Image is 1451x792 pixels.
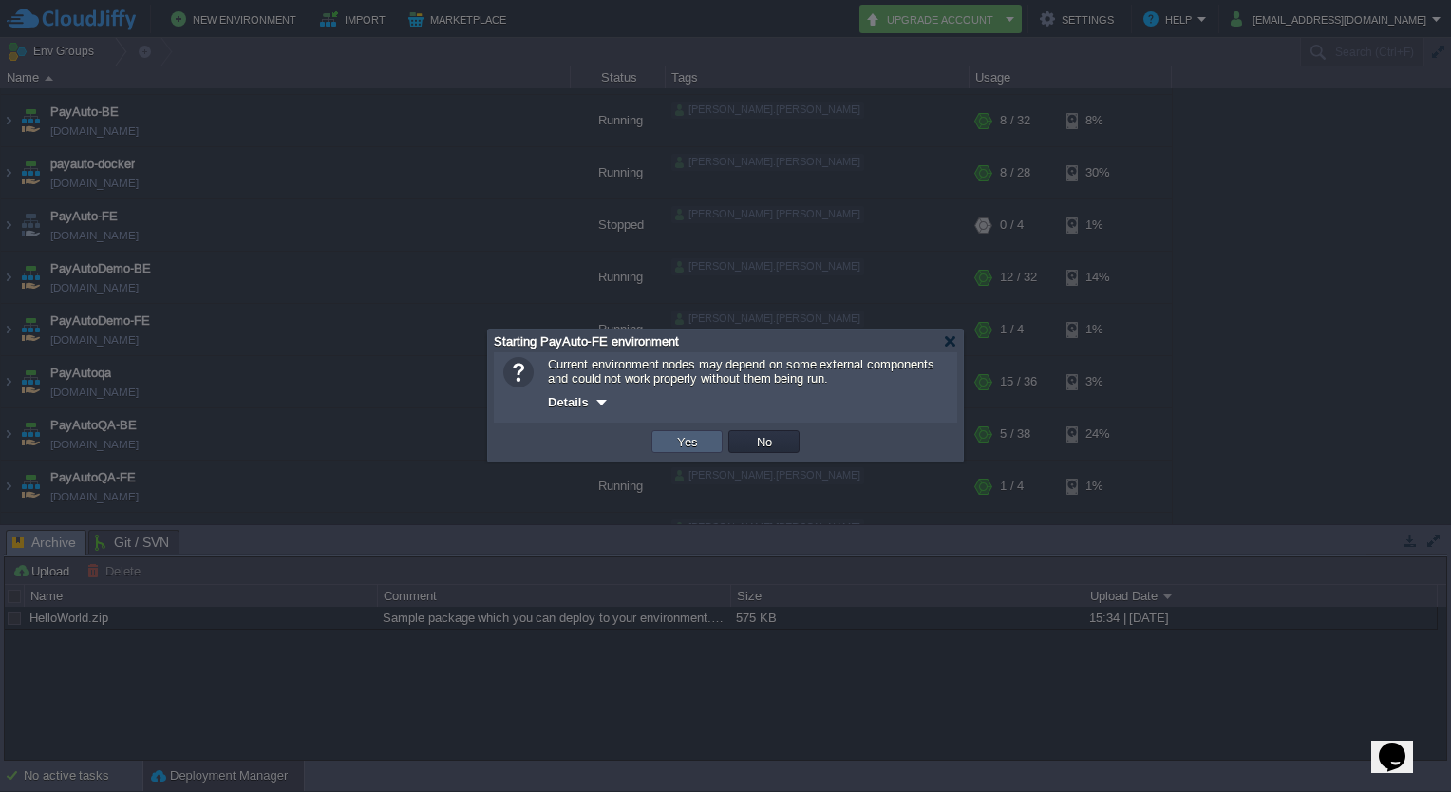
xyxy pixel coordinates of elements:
[671,433,704,450] button: Yes
[1371,716,1432,773] iframe: chat widget
[548,357,934,386] span: Current environment nodes may depend on some external components and could not work properly with...
[494,334,679,349] span: Starting PayAuto-FE environment
[751,433,778,450] button: No
[548,395,589,409] span: Details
